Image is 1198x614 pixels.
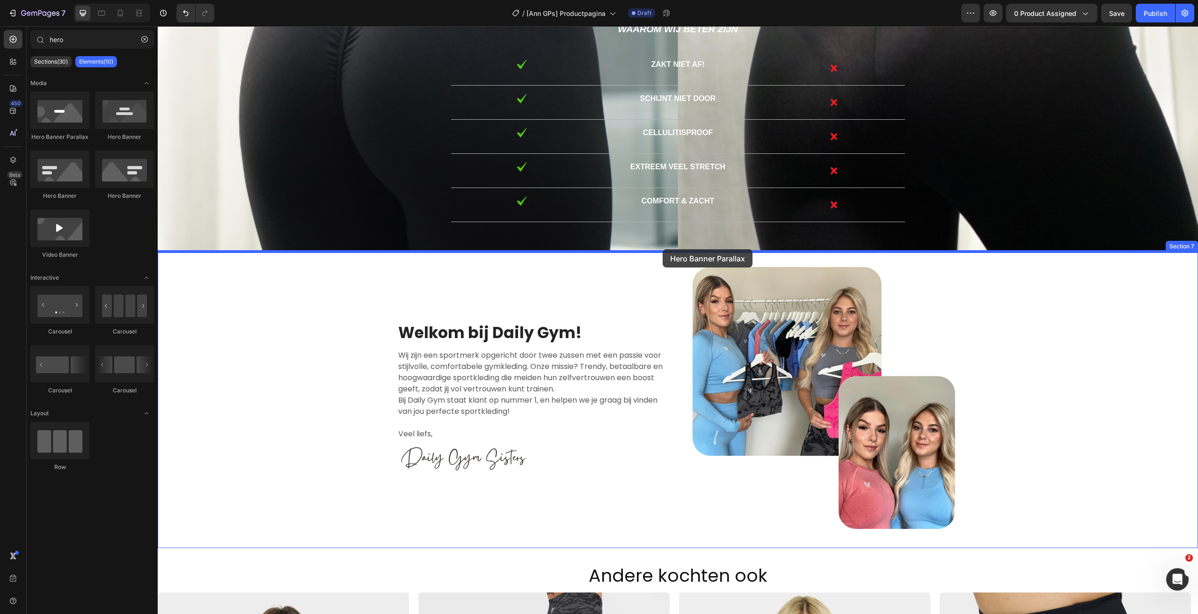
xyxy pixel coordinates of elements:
[30,133,89,141] div: Hero Banner Parallax
[4,4,70,22] button: 7
[1014,8,1076,18] span: 0 product assigned
[95,327,154,336] div: Carousel
[95,192,154,200] div: Hero Banner
[522,8,525,18] span: /
[158,26,1198,614] iframe: To enrich screen reader interactions, please activate Accessibility in Grammarly extension settings
[95,133,154,141] div: Hero Banner
[30,327,89,336] div: Carousel
[30,192,89,200] div: Hero Banner
[139,76,154,91] span: Toggle open
[30,274,59,282] span: Interactive
[637,9,651,17] span: Draft
[30,463,89,471] div: Row
[30,79,47,87] span: Media
[30,30,154,49] input: Search Sections & Elements
[30,409,49,418] span: Layout
[95,386,154,395] div: Carousel
[1185,554,1193,562] span: 2
[34,58,68,65] p: Sections(30)
[1144,8,1167,18] div: Publish
[61,7,66,19] p: 7
[79,58,113,65] p: Elements(10)
[30,251,89,259] div: Video Banner
[9,100,22,107] div: 450
[176,4,214,22] div: Undo/Redo
[1006,4,1097,22] button: 0 product assigned
[526,8,606,18] span: [Ann GPs] Productpagina
[1101,4,1132,22] button: Save
[1136,4,1175,22] button: Publish
[7,171,22,179] div: Beta
[1109,9,1125,17] span: Save
[30,386,89,395] div: Carousel
[1166,568,1189,591] iframe: Intercom live chat
[139,406,154,421] span: Toggle open
[139,270,154,285] span: Toggle open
